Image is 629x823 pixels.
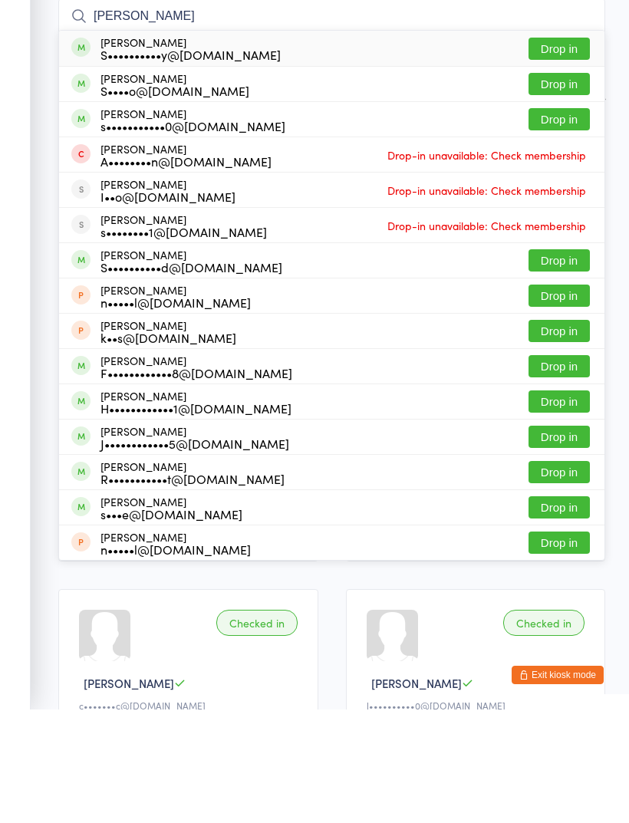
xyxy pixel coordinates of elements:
div: S••••••••••d@[DOMAIN_NAME] [100,374,282,387]
div: [PERSON_NAME] [100,256,272,281]
div: J••••••••••••5@[DOMAIN_NAME] [100,551,289,563]
span: Drop-in unavailable: Check membership [384,257,590,280]
div: n•••••l@[DOMAIN_NAME] [100,657,251,669]
div: [PERSON_NAME] [100,397,251,422]
div: [PERSON_NAME] [100,609,242,634]
button: Drop in [529,645,590,667]
button: Drop in [529,398,590,420]
span: Drop-in unavailable: Check membership [384,292,590,315]
div: F••••••••••••8@[DOMAIN_NAME] [100,480,292,492]
div: [PERSON_NAME] [100,574,285,598]
div: k••s@[DOMAIN_NAME] [100,445,236,457]
button: Drop in [529,186,590,209]
span: [DATE] 10:10am [58,44,581,60]
div: s•••e@[DOMAIN_NAME] [100,621,242,634]
div: S••••o@[DOMAIN_NAME] [100,198,249,210]
button: Drop in [529,610,590,632]
div: [PERSON_NAME] [100,644,251,669]
button: Drop in [529,151,590,173]
div: [PERSON_NAME] [100,221,285,245]
div: s•••••••••••0@[DOMAIN_NAME] [100,233,285,245]
div: Checked in [216,723,298,749]
div: [PERSON_NAME] [100,503,291,528]
div: [PERSON_NAME] [100,150,281,174]
div: A••••••••n@[DOMAIN_NAME] [100,268,272,281]
div: [PERSON_NAME] [100,291,235,316]
div: H••••••••••••1@[DOMAIN_NAME] [100,515,291,528]
button: Drop in [529,363,590,385]
div: Checked in [503,723,585,749]
span: [PERSON_NAME] [371,788,462,805]
input: Search [58,112,605,147]
button: Exit kiosk mode [512,779,604,798]
div: n•••••l@[DOMAIN_NAME] [100,410,251,422]
div: [PERSON_NAME] [100,538,289,563]
div: S••••••••••y@[DOMAIN_NAME] [100,162,281,174]
button: Drop in [529,222,590,244]
div: [PERSON_NAME] [100,468,292,492]
div: [PERSON_NAME] [100,327,267,351]
div: [PERSON_NAME] [100,362,282,387]
span: Drop-in unavailable: Check membership [384,328,590,351]
button: Drop in [529,574,590,597]
span: [PERSON_NAME] [84,788,174,805]
div: [PERSON_NAME] [100,433,236,457]
button: Drop in [529,504,590,526]
div: s••••••••1@[DOMAIN_NAME] [100,339,267,351]
h2: Pilates Check-in [58,12,605,37]
div: R•••••••••••t@[DOMAIN_NAME] [100,586,285,598]
button: Drop in [529,539,590,561]
span: Fitness Venue [58,60,581,75]
span: Old Church [58,75,605,91]
div: [PERSON_NAME] [100,186,249,210]
button: Drop in [529,433,590,456]
button: Drop in [529,469,590,491]
div: I••o@[DOMAIN_NAME] [100,304,235,316]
